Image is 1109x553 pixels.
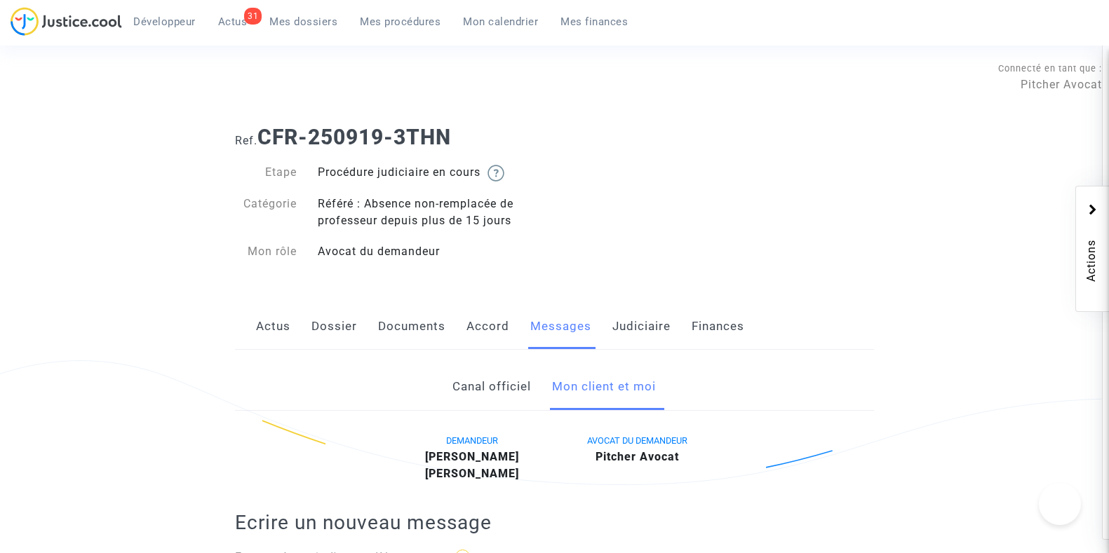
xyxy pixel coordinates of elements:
div: Procédure judiciaire en cours [307,164,555,182]
div: Catégorie [224,196,307,229]
b: CFR-250919-3THN [257,125,451,149]
span: Développeur [133,15,196,28]
img: help.svg [488,165,504,182]
a: Documents [378,303,445,350]
span: Actions [1083,200,1100,304]
iframe: Help Scout Beacon - Open [1039,483,1081,525]
span: Actus [218,15,248,28]
div: 31 [244,8,262,25]
a: Judiciaire [612,303,671,350]
a: Mes dossiers [258,11,349,32]
b: Pitcher Avocat [596,450,679,463]
a: Dossier [311,303,357,350]
span: Ref. [235,134,257,147]
a: Mon calendrier [452,11,549,32]
div: Mon rôle [224,243,307,260]
a: Actus [256,303,290,350]
a: Développeur [122,11,207,32]
a: Messages [530,303,591,350]
span: Connecté en tant que : [998,63,1102,74]
b: [PERSON_NAME] [425,467,519,480]
a: 31Actus [207,11,259,32]
a: Mon client et moi [552,364,656,410]
a: Finances [692,303,744,350]
a: Accord [466,303,509,350]
div: Avocat du demandeur [307,243,555,260]
span: Mes dossiers [269,15,337,28]
span: AVOCAT DU DEMANDEUR [587,435,687,446]
a: Canal officiel [452,364,531,410]
h2: Ecrire un nouveau message [235,510,874,535]
span: DEMANDEUR [446,435,498,446]
a: Mes finances [549,11,639,32]
a: Mes procédures [349,11,452,32]
div: Etape [224,164,307,182]
span: Mon calendrier [463,15,538,28]
span: Mes finances [560,15,628,28]
img: jc-logo.svg [11,7,122,36]
b: [PERSON_NAME] [425,450,519,463]
span: Mes procédures [360,15,441,28]
div: Référé : Absence non-remplacée de professeur depuis plus de 15 jours [307,196,555,229]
